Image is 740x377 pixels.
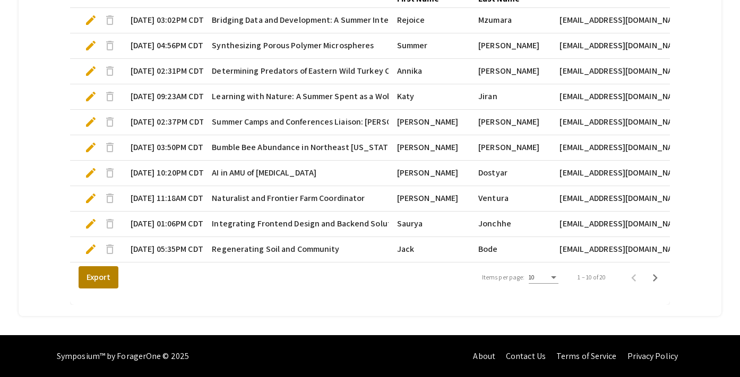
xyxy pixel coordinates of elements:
[551,135,677,161] mat-cell: [EMAIL_ADDRESS][DOMAIN_NAME]
[389,33,470,59] mat-cell: Summer
[389,186,470,212] mat-cell: [PERSON_NAME]
[470,186,551,212] mat-cell: Ventura
[79,266,118,288] button: Export
[389,59,470,84] mat-cell: Annika
[551,110,677,135] mat-cell: [EMAIL_ADDRESS][DOMAIN_NAME]
[212,90,453,103] span: Learning with Nature: A Summer Spent as a Wolf Ridge Naturalist
[104,166,116,179] span: delete
[551,59,677,84] mat-cell: [EMAIL_ADDRESS][DOMAIN_NAME]
[122,186,203,212] mat-cell: [DATE] 11:18AM CDT
[212,192,365,205] span: Naturalist and Frontier Farm Coordinator
[470,33,551,59] mat-cell: [PERSON_NAME]
[212,116,483,128] span: Summer Camps and Conferences Liaison: [PERSON_NAME] - Summer 2025
[104,39,116,52] span: delete
[122,8,203,33] mat-cell: [DATE] 03:02PM CDT
[104,141,116,154] span: delete
[84,166,97,179] span: edit
[122,59,203,84] mat-cell: [DATE] 02:31PM CDT
[212,39,374,52] span: Synthesizing Porous Polymer Microspheres
[84,14,97,27] span: edit
[529,274,558,281] mat-select: Items per page:
[104,14,116,27] span: delete
[122,212,203,237] mat-cell: [DATE] 01:06PM CDT
[389,237,470,262] mat-cell: Jack
[84,192,97,205] span: edit
[470,110,551,135] mat-cell: [PERSON_NAME]
[212,243,339,256] span: Regenerating Soil and Community
[551,33,677,59] mat-cell: [EMAIL_ADDRESS][DOMAIN_NAME]
[551,84,677,110] mat-cell: [EMAIL_ADDRESS][DOMAIN_NAME]
[212,166,316,179] span: AI in AMU of [MEDICAL_DATA]
[84,243,97,256] span: edit
[84,116,97,128] span: edit
[470,161,551,186] mat-cell: Dostyar
[389,110,470,135] mat-cell: [PERSON_NAME]
[529,273,535,281] span: 10
[84,90,97,103] span: edit
[551,186,677,212] mat-cell: [EMAIL_ADDRESS][DOMAIN_NAME]
[470,59,551,84] mat-cell: [PERSON_NAME]
[212,14,494,27] span: Bridging Data and Development: A Summer Internship in Nonprofit Strategy
[644,267,666,288] button: Next page
[482,273,525,282] div: Items per page:
[551,212,677,237] mat-cell: [EMAIL_ADDRESS][DOMAIN_NAME]
[84,217,97,230] span: edit
[122,33,203,59] mat-cell: [DATE] 04:56PM CDT
[122,161,203,186] mat-cell: [DATE] 10:20PM CDT
[551,237,677,262] mat-cell: [EMAIL_ADDRESS][DOMAIN_NAME]
[473,350,495,362] a: About
[389,8,470,33] mat-cell: Rejoice
[389,135,470,161] mat-cell: [PERSON_NAME]
[470,237,551,262] mat-cell: Bode
[623,267,644,288] button: Previous page
[122,110,203,135] mat-cell: [DATE] 02:37PM CDT
[104,65,116,77] span: delete
[506,350,546,362] a: Contact Us
[122,237,203,262] mat-cell: [DATE] 05:35PM CDT
[84,141,97,154] span: edit
[470,212,551,237] mat-cell: Jonchhe
[212,217,481,230] span: Integrating Frontend Design and Backend Solutions in Live E-Commerce
[122,84,203,110] mat-cell: [DATE] 09:23AM CDT
[104,243,116,256] span: delete
[84,39,97,52] span: edit
[470,135,551,161] mat-cell: [PERSON_NAME]
[212,141,472,154] span: Bumble Bee Abundance in Northeast [US_STATE][GEOGRAPHIC_DATA]
[389,161,470,186] mat-cell: [PERSON_NAME]
[122,135,203,161] mat-cell: [DATE] 03:50PM CDT
[389,84,470,110] mat-cell: Katy
[556,350,617,362] a: Terms of Service
[389,212,470,237] mat-cell: Saurya
[104,90,116,103] span: delete
[470,84,551,110] mat-cell: Jiran
[104,116,116,128] span: delete
[212,65,418,77] span: Determining Predators of Eastern Wild Turkey Clutches
[551,8,677,33] mat-cell: [EMAIL_ADDRESS][DOMAIN_NAME]
[104,217,116,230] span: delete
[470,8,551,33] mat-cell: Mzumara
[578,273,606,282] div: 1 – 10 of 20
[551,161,677,186] mat-cell: [EMAIL_ADDRESS][DOMAIN_NAME]
[8,329,45,369] iframe: Chat
[84,65,97,77] span: edit
[627,350,678,362] a: Privacy Policy
[104,192,116,205] span: delete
